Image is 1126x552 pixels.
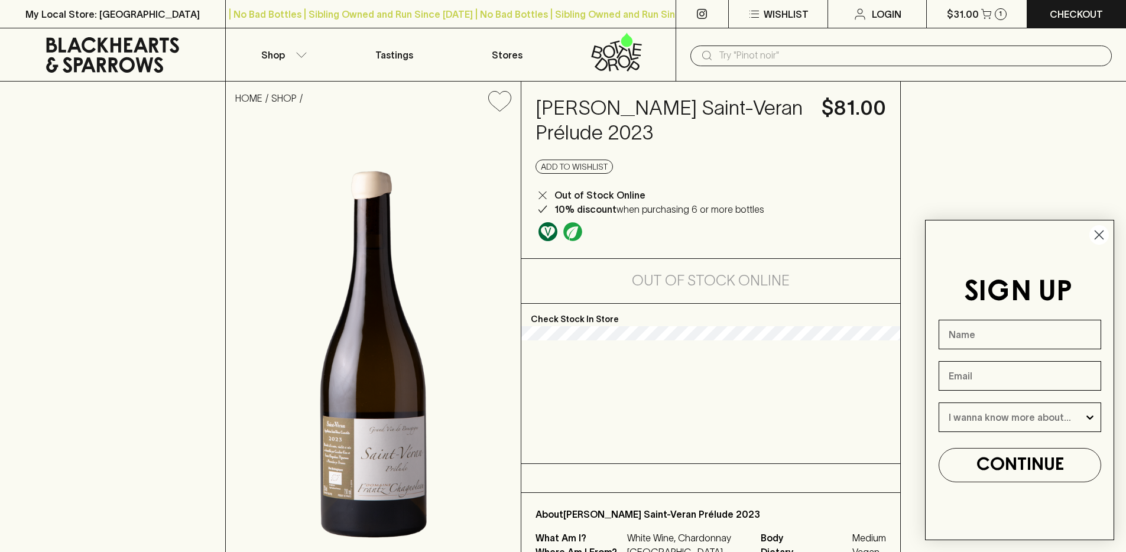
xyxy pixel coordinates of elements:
[554,202,764,216] p: when purchasing 6 or more bottles
[964,279,1072,306] span: SIGN UP
[536,96,807,145] h4: [PERSON_NAME] Saint-Veran Prélude 2023
[563,222,582,241] img: Organic
[949,403,1084,431] input: I wanna know more about...
[521,304,900,326] p: Check Stock In Store
[271,93,297,103] a: SHOP
[451,28,563,81] a: Stores
[554,204,616,215] b: 10% discount
[536,160,613,174] button: Add to wishlist
[226,28,338,81] button: Shop
[939,361,1101,391] input: Email
[484,86,516,116] button: Add to wishlist
[939,320,1101,349] input: Name
[719,46,1102,65] input: Try "Pinot noir"
[947,7,979,21] p: $31.00
[761,531,849,545] span: Body
[536,507,886,521] p: About [PERSON_NAME] Saint-Veran Prélude 2023
[627,531,747,545] p: White Wine, Chardonnay
[554,188,645,202] p: Out of Stock Online
[872,7,901,21] p: Login
[375,48,413,62] p: Tastings
[536,531,624,545] p: What Am I?
[1084,403,1096,431] button: Show Options
[822,96,886,121] h4: $81.00
[235,93,262,103] a: HOME
[560,219,585,244] a: Organic
[338,28,450,81] a: Tastings
[538,222,557,241] img: Vegan
[939,448,1101,482] button: CONTINUE
[492,48,523,62] p: Stores
[852,531,886,545] span: Medium
[25,7,200,21] p: My Local Store: [GEOGRAPHIC_DATA]
[1050,7,1103,21] p: Checkout
[536,219,560,244] a: Made without the use of any animal products.
[1089,225,1109,245] button: Close dialog
[999,11,1002,17] p: 1
[261,48,285,62] p: Shop
[632,271,790,290] h5: Out of Stock Online
[764,7,809,21] p: Wishlist
[913,208,1126,552] div: FLYOUT Form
